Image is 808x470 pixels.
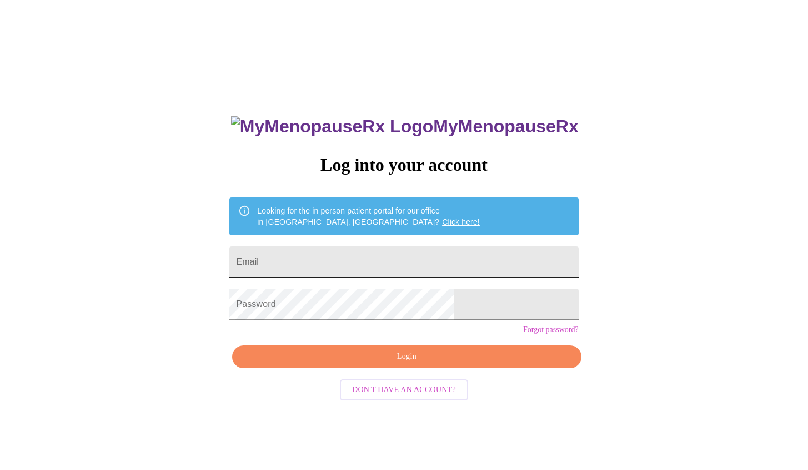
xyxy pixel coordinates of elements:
span: Login [245,350,568,364]
a: Don't have an account? [337,384,471,393]
h3: MyMenopauseRx [231,116,579,137]
button: Login [232,345,581,368]
h3: Log into your account [229,155,578,175]
div: Looking for the in person patient portal for our office in [GEOGRAPHIC_DATA], [GEOGRAPHIC_DATA]? [257,201,480,232]
span: Don't have an account? [352,383,456,397]
button: Don't have an account? [340,379,468,401]
a: Forgot password? [523,325,579,334]
a: Click here! [442,217,480,226]
img: MyMenopauseRx Logo [231,116,433,137]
